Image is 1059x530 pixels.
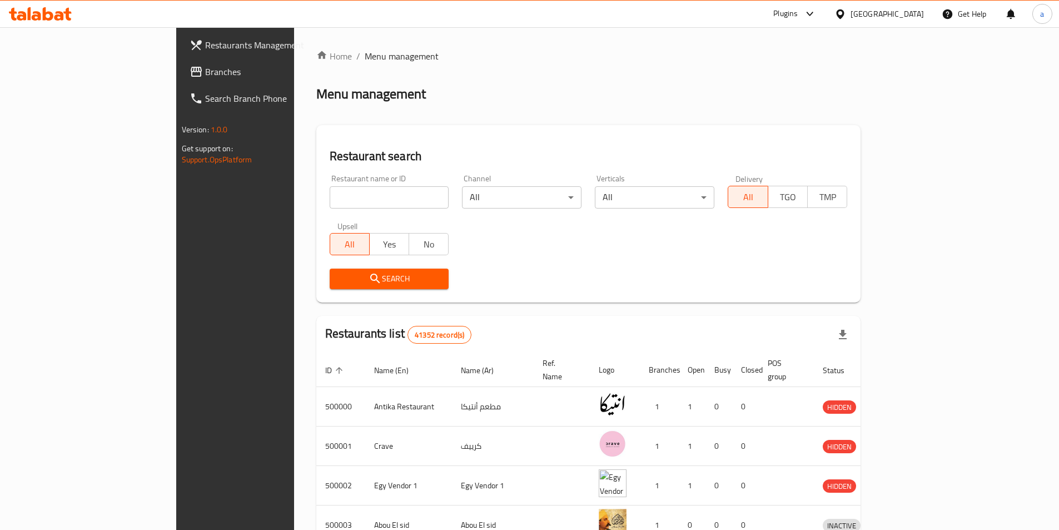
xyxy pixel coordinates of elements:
[679,353,705,387] th: Open
[182,152,252,167] a: Support.OpsPlatform
[705,466,732,506] td: 0
[325,364,346,377] span: ID
[768,186,808,208] button: TGO
[407,326,471,344] div: Total records count
[590,353,640,387] th: Logo
[335,236,365,252] span: All
[330,233,370,255] button: All
[599,430,627,458] img: Crave
[812,189,843,205] span: TMP
[182,141,233,156] span: Get support on:
[705,353,732,387] th: Busy
[640,387,679,427] td: 1
[316,49,861,63] nav: breadcrumb
[365,49,439,63] span: Menu management
[595,186,714,209] div: All
[735,175,763,182] label: Delivery
[369,233,409,255] button: Yes
[733,189,763,205] span: All
[181,85,353,112] a: Search Branch Phone
[679,466,705,506] td: 1
[823,440,856,453] span: HIDDEN
[599,390,627,418] img: Antika Restaurant
[640,466,679,506] td: 1
[452,387,534,427] td: مطعم أنتيكا
[640,427,679,466] td: 1
[365,427,452,466] td: Crave
[823,401,856,414] span: HIDDEN
[732,427,759,466] td: 0
[543,356,576,383] span: Ref. Name
[452,466,534,506] td: Egy Vendor 1
[408,330,471,340] span: 41352 record(s)
[705,387,732,427] td: 0
[365,387,452,427] td: Antika Restaurant
[181,58,353,85] a: Branches
[728,186,768,208] button: All
[732,353,759,387] th: Closed
[823,400,856,414] div: HIDDEN
[414,236,444,252] span: No
[851,8,924,20] div: [GEOGRAPHIC_DATA]
[374,236,405,252] span: Yes
[330,148,848,165] h2: Restaurant search
[330,269,449,289] button: Search
[823,479,856,493] div: HIDDEN
[337,222,358,230] label: Upsell
[640,353,679,387] th: Branches
[807,186,847,208] button: TMP
[599,469,627,497] img: Egy Vendor 1
[462,186,581,209] div: All
[823,364,859,377] span: Status
[182,122,209,137] span: Version:
[823,480,856,493] span: HIDDEN
[679,387,705,427] td: 1
[732,466,759,506] td: 0
[374,364,423,377] span: Name (En)
[356,49,360,63] li: /
[452,427,534,466] td: كرييف
[205,38,344,52] span: Restaurants Management
[768,356,801,383] span: POS group
[181,32,353,58] a: Restaurants Management
[211,122,228,137] span: 1.0.0
[1040,8,1044,20] span: a
[316,85,426,103] h2: Menu management
[325,325,472,344] h2: Restaurants list
[773,189,803,205] span: TGO
[461,364,508,377] span: Name (Ar)
[409,233,449,255] button: No
[773,7,798,21] div: Plugins
[339,272,440,286] span: Search
[205,65,344,78] span: Branches
[365,466,452,506] td: Egy Vendor 1
[330,186,449,209] input: Search for restaurant name or ID..
[705,427,732,466] td: 0
[732,387,759,427] td: 0
[679,427,705,466] td: 1
[829,321,856,348] div: Export file
[205,92,344,105] span: Search Branch Phone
